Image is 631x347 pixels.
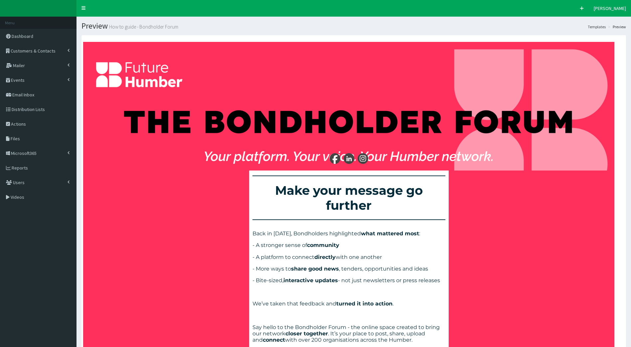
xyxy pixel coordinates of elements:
strong: community [307,242,339,248]
span: Actions [11,121,26,127]
strong: Make your message go further [275,183,423,212]
p: - Bite-sized, - not just newsletters or press releases [252,277,445,284]
span: Microsoft365 [11,150,37,156]
span: [PERSON_NAME] [594,5,626,11]
span: Distribution Lists [12,106,45,112]
strong: connect [263,337,285,343]
span: Users [13,179,25,185]
a: Templates [588,24,606,30]
strong: share good news [291,266,339,272]
span: Mailer [13,62,25,68]
p: Back in [DATE], Bondholders highlighted : [252,230,445,237]
span: Email Inbox [12,92,34,98]
h1: Preview [81,22,626,30]
span: Dashboard [12,33,33,39]
span: Videos [11,194,24,200]
strong: directly [314,254,336,260]
li: Preview [606,24,626,30]
img: instagram [358,153,368,164]
span: Customers & Contacts [11,48,56,54]
img: linkedin [344,153,354,164]
strong: closer together [285,330,328,337]
p: - A stronger sense of [252,242,445,248]
img: facebook [330,153,340,164]
span: Events [11,77,25,83]
p: Say hello to the Bondholder Forum - the online space created to bring our network . It’s your pla... [252,324,445,343]
p: - More ways to , tenders, opportunities and ideas [252,266,445,272]
p: - A platform to connect with one another [252,254,445,260]
strong: turned it into action [336,300,393,307]
p: We’ve taken that feedback and . [252,300,445,307]
small: How to guide - Bondholder Forum [108,24,178,29]
span: Files [11,136,20,142]
strong: interactive updates [283,277,338,284]
span: Reports [12,165,28,171]
strong: what mattered most [361,230,419,237]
